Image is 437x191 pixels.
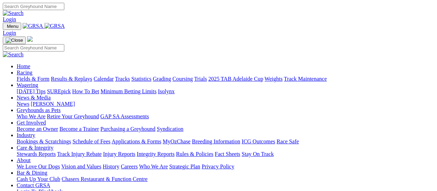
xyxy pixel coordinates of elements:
[153,76,171,82] a: Grading
[27,36,33,42] img: logo-grsa-white.png
[72,138,110,144] a: Schedule of Fees
[7,24,18,29] span: Menu
[131,76,152,82] a: Statistics
[139,164,168,169] a: Who We Are
[17,145,54,151] a: Care & Integrity
[100,126,155,132] a: Purchasing a Greyhound
[17,95,51,101] a: News & Media
[17,126,58,132] a: Become an Owner
[3,3,64,10] input: Search
[17,164,434,170] div: About
[44,23,65,29] img: GRSA
[17,113,46,119] a: Who We Are
[3,10,24,16] img: Search
[23,23,43,29] img: GRSA
[3,51,24,58] img: Search
[72,88,99,94] a: How To Bet
[100,113,149,119] a: GAP SA Assessments
[121,164,138,169] a: Careers
[57,151,102,157] a: Track Injury Rebate
[158,88,175,94] a: Isolynx
[31,101,75,107] a: [PERSON_NAME]
[208,76,263,82] a: 2025 TAB Adelaide Cup
[192,138,240,144] a: Breeding Information
[3,44,64,51] input: Search
[47,113,99,119] a: Retire Your Greyhound
[17,138,71,144] a: Bookings & Scratchings
[103,164,119,169] a: History
[62,176,147,182] a: Chasers Restaurant & Function Centre
[115,76,130,82] a: Tracks
[242,138,275,144] a: ICG Outcomes
[100,88,156,94] a: Minimum Betting Limits
[103,151,135,157] a: Injury Reports
[51,76,92,82] a: Results & Replays
[17,132,35,138] a: Industry
[17,82,38,88] a: Wagering
[172,76,193,82] a: Coursing
[157,126,183,132] a: Syndication
[17,157,31,163] a: About
[276,138,299,144] a: Race Safe
[163,138,191,144] a: MyOzChase
[17,70,32,75] a: Racing
[176,151,213,157] a: Rules & Policies
[215,151,240,157] a: Fact Sheets
[94,76,114,82] a: Calendar
[137,151,175,157] a: Integrity Reports
[202,164,234,169] a: Privacy Policy
[17,101,434,107] div: News & Media
[17,101,29,107] a: News
[17,176,60,182] a: Cash Up Your Club
[17,138,434,145] div: Industry
[17,76,49,82] a: Fields & Form
[17,63,30,69] a: Home
[17,88,46,94] a: [DATE] Tips
[3,16,16,22] a: Login
[169,164,200,169] a: Strategic Plan
[6,38,23,43] img: Close
[17,113,434,120] div: Greyhounds as Pets
[112,138,161,144] a: Applications & Forms
[3,37,26,44] button: Toggle navigation
[17,126,434,132] div: Get Involved
[17,88,434,95] div: Wagering
[17,151,56,157] a: Stewards Reports
[284,76,327,82] a: Track Maintenance
[17,151,434,157] div: Care & Integrity
[17,164,60,169] a: We Love Our Dogs
[242,151,274,157] a: Stay On Track
[17,120,46,126] a: Get Involved
[17,170,47,176] a: Bar & Dining
[17,182,50,188] a: Contact GRSA
[47,88,71,94] a: SUREpick
[265,76,283,82] a: Weights
[194,76,207,82] a: Trials
[59,126,99,132] a: Become a Trainer
[17,176,434,182] div: Bar & Dining
[61,164,101,169] a: Vision and Values
[17,76,434,82] div: Racing
[3,23,21,30] button: Toggle navigation
[3,30,16,36] a: Login
[17,107,60,113] a: Greyhounds as Pets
